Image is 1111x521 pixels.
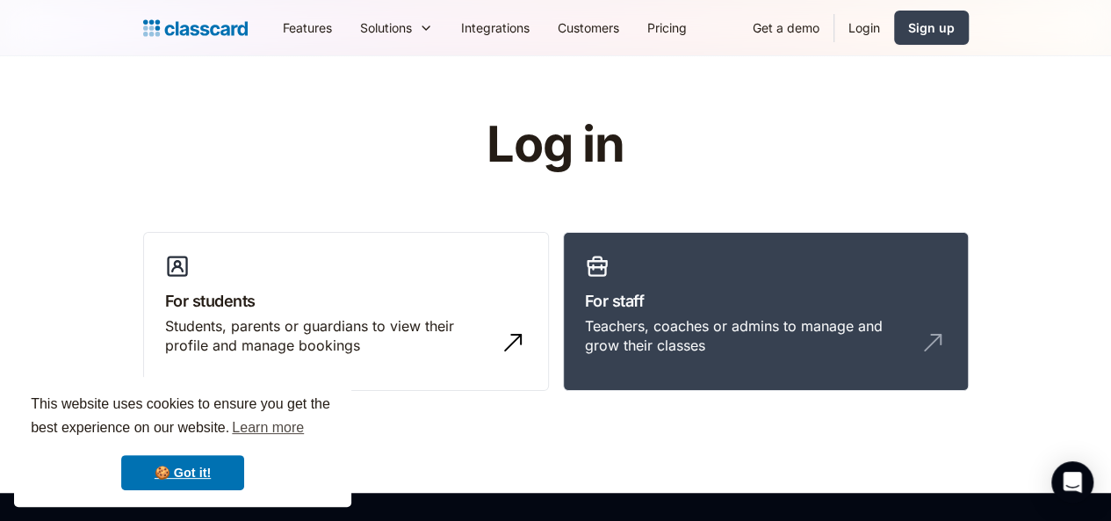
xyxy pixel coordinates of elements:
[585,289,947,313] h3: For staff
[175,102,189,116] img: tab_keywords_by_traffic_grey.svg
[165,289,527,313] h3: For students
[346,8,447,47] div: Solutions
[165,316,492,356] div: Students, parents or guardians to view their profile and manage bookings
[834,8,894,47] a: Login
[14,377,351,507] div: cookieconsent
[908,18,955,37] div: Sign up
[544,8,633,47] a: Customers
[194,104,296,115] div: Keywords by Traffic
[47,102,61,116] img: tab_domain_overview_orange.svg
[121,455,244,490] a: dismiss cookie message
[269,8,346,47] a: Features
[229,415,307,441] a: learn more about cookies
[49,28,86,42] div: v 4.0.25
[360,18,412,37] div: Solutions
[31,394,335,441] span: This website uses cookies to ensure you get the best experience on our website.
[28,46,42,60] img: website_grey.svg
[28,28,42,42] img: logo_orange.svg
[46,46,193,60] div: Domain: [DOMAIN_NAME]
[447,8,544,47] a: Integrations
[563,232,969,392] a: For staffTeachers, coaches or admins to manage and grow their classes
[739,8,833,47] a: Get a demo
[67,104,157,115] div: Domain Overview
[894,11,969,45] a: Sign up
[277,118,834,172] h1: Log in
[143,232,549,392] a: For studentsStudents, parents or guardians to view their profile and manage bookings
[143,16,248,40] a: Logo
[633,8,701,47] a: Pricing
[585,316,912,356] div: Teachers, coaches or admins to manage and grow their classes
[1051,461,1093,503] div: Open Intercom Messenger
